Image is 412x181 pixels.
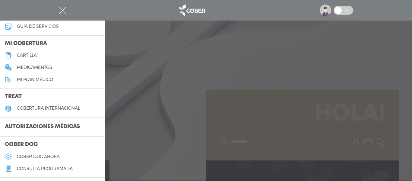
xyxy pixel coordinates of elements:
[17,106,80,111] h5: cobertura internacional
[59,7,66,14] img: Cober_menu-close-white.svg
[320,5,331,16] img: profile-placeholder.svg
[17,154,60,159] h5: Cober doc ahora
[176,3,208,18] img: logo_cober_home-white.png
[17,166,73,171] h5: consulta programada
[17,53,37,58] h5: cartilla
[17,24,59,29] h5: guía de servicios
[17,65,52,70] h5: medicamentos
[17,77,53,82] h5: Mi plan médico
